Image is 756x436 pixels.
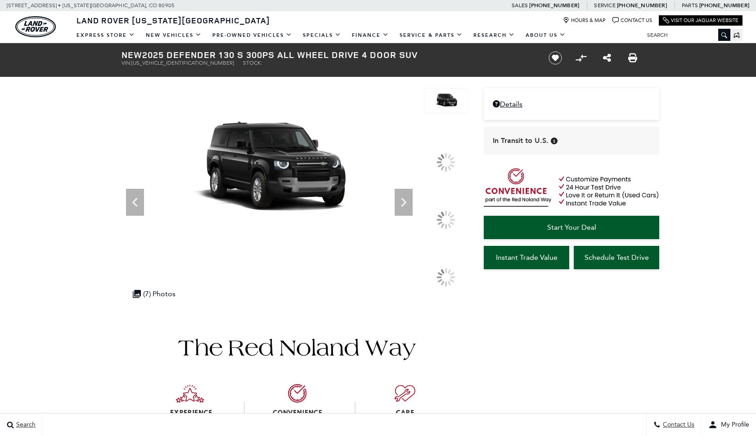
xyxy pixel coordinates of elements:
a: Research [468,27,520,43]
span: Search [14,421,36,429]
a: Service & Parts [394,27,468,43]
button: Save vehicle [545,51,565,65]
a: Details [493,100,650,108]
iframe: YouTube video player [484,274,659,415]
a: [PHONE_NUMBER] [617,2,667,9]
button: user-profile-menu [702,414,756,436]
a: Visit Our Jaguar Website [663,17,738,24]
span: Stock: [243,60,262,66]
a: Start Your Deal [484,216,659,239]
a: [PHONE_NUMBER] [699,2,749,9]
div: (7) Photos [128,285,180,303]
a: Schedule Test Drive [574,246,659,269]
span: Sales [512,2,528,9]
span: Service [594,2,615,9]
span: Start Your Deal [547,223,596,231]
span: [US_VEHICLE_IDENTIFICATION_NUMBER] [131,60,234,66]
a: [STREET_ADDRESS] • [US_STATE][GEOGRAPHIC_DATA], CO 80905 [7,2,175,9]
a: [PHONE_NUMBER] [529,2,579,9]
span: Contact Us [661,421,694,429]
span: In Transit to U.S. [493,136,549,146]
img: New 2025 Santorini Black LAND ROVER S 300PS image 1 [424,88,468,113]
a: Contact Us [612,17,652,24]
h1: 2025 Defender 130 S 300PS All Wheel Drive 4 Door SUV [121,50,533,60]
a: Specials [297,27,346,43]
a: Finance [346,27,394,43]
span: Instant Trade Value [496,253,558,262]
button: Compare vehicle [574,51,588,65]
span: VIN: [121,60,131,66]
span: Schedule Test Drive [585,253,649,262]
strong: New [121,49,142,61]
span: Parts [682,2,698,9]
a: Pre-Owned Vehicles [207,27,297,43]
a: Instant Trade Value [484,246,569,269]
a: About Us [520,27,571,43]
span: My Profile [717,421,749,429]
a: Print this New 2025 Defender 130 S 300PS All Wheel Drive 4 Door SUV [628,53,637,63]
a: land-rover [15,16,56,37]
a: Hours & Map [563,17,606,24]
img: Land Rover [15,16,56,37]
a: EXPRESS STORE [71,27,140,43]
img: New 2025 Santorini Black LAND ROVER S 300PS image 1 [121,88,417,254]
a: New Vehicles [140,27,207,43]
a: Share this New 2025 Defender 130 S 300PS All Wheel Drive 4 Door SUV [603,53,611,63]
a: Land Rover [US_STATE][GEOGRAPHIC_DATA] [71,15,275,26]
div: Vehicle has shipped from factory of origin. Estimated time of delivery to Retailer is on average ... [551,138,558,144]
span: Land Rover [US_STATE][GEOGRAPHIC_DATA] [76,15,270,26]
nav: Main Navigation [71,27,571,43]
input: Search [640,30,730,40]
